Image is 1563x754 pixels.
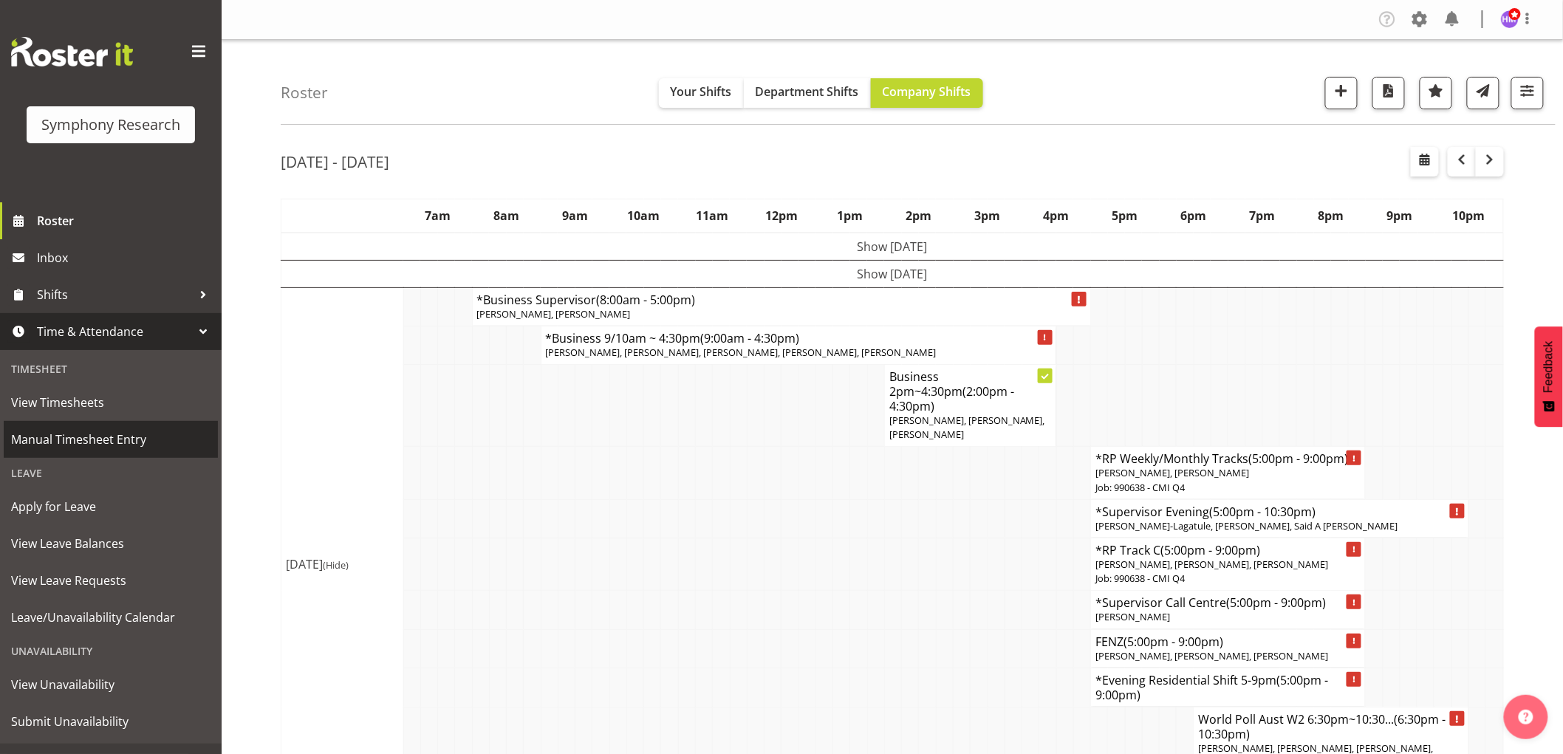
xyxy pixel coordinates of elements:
[41,114,180,136] div: Symphony Research
[889,383,1014,414] span: (2:00pm - 4:30pm)
[1199,711,1446,742] span: (6:30pm - 10:30pm)
[11,569,211,592] span: View Leave Requests
[1501,10,1519,28] img: hitesh-makan1261.jpg
[1325,77,1358,109] button: Add a new shift
[477,292,1087,307] h4: *Business Supervisor
[597,292,696,308] span: (8:00am - 5:00pm)
[1095,672,1328,703] span: (5:00pm - 9:00pm)
[37,321,192,343] span: Time & Attendance
[744,78,871,108] button: Department Shifts
[1095,481,1361,495] p: Job: 990638 - CMI Q4
[609,199,678,233] th: 10am
[1095,451,1361,466] h4: *RP Weekly/Monthly Tracks
[281,233,1504,261] td: Show [DATE]
[1228,199,1297,233] th: 7pm
[1160,199,1228,233] th: 6pm
[1095,649,1328,662] span: [PERSON_NAME], [PERSON_NAME], [PERSON_NAME]
[11,532,211,555] span: View Leave Balances
[4,703,218,740] a: Submit Unavailability
[11,496,211,518] span: Apply for Leave
[1366,199,1434,233] th: 9pm
[1160,542,1260,558] span: (5:00pm - 9:00pm)
[1209,504,1316,520] span: (5:00pm - 10:30pm)
[678,199,747,233] th: 11am
[546,331,1052,346] h4: *Business 9/10am ~ 4:30pm
[4,562,218,599] a: View Leave Requests
[884,199,953,233] th: 2pm
[1420,77,1452,109] button: Highlight an important date within the roster.
[756,83,859,100] span: Department Shifts
[815,199,884,233] th: 1pm
[4,354,218,384] div: Timesheet
[323,558,349,572] span: (Hide)
[37,247,214,269] span: Inbox
[954,199,1022,233] th: 3pm
[1091,199,1160,233] th: 5pm
[1123,634,1223,650] span: (5:00pm - 9:00pm)
[1535,326,1563,427] button: Feedback - Show survey
[1248,450,1348,467] span: (5:00pm - 9:00pm)
[701,330,800,346] span: (9:00am - 4:30pm)
[11,674,211,696] span: View Unavailability
[1199,712,1464,741] h4: World Poll Aust W2 6:30pm~10:30...
[477,307,631,321] span: [PERSON_NAME], [PERSON_NAME]
[1095,466,1249,479] span: [PERSON_NAME], [PERSON_NAME]
[11,606,211,628] span: Leave/Unavailability Calendar
[281,84,328,101] h4: Roster
[1519,710,1533,724] img: help-xxl-2.png
[1467,77,1499,109] button: Send a list of all shifts for the selected filtered period to all rostered employees.
[1095,519,1398,532] span: [PERSON_NAME]-Lagatule, [PERSON_NAME], Said A [PERSON_NAME]
[11,37,133,66] img: Rosterit website logo
[1297,199,1366,233] th: 8pm
[4,636,218,666] div: Unavailability
[4,384,218,421] a: View Timesheets
[11,710,211,733] span: Submit Unavailability
[11,428,211,450] span: Manual Timesheet Entry
[1095,610,1170,623] span: [PERSON_NAME]
[4,599,218,636] a: Leave/Unavailability Calendar
[403,199,472,233] th: 7am
[1411,147,1439,176] button: Select a specific date within the roster.
[4,488,218,525] a: Apply for Leave
[1226,594,1326,611] span: (5:00pm - 9:00pm)
[659,78,744,108] button: Your Shifts
[871,78,983,108] button: Company Shifts
[11,391,211,414] span: View Timesheets
[889,369,1052,414] h4: Business 2pm~4:30pm
[1022,199,1091,233] th: 4pm
[37,284,192,306] span: Shifts
[37,210,214,232] span: Roster
[472,199,541,233] th: 8am
[1095,673,1361,702] h4: *Evening Residential Shift 5-9pm
[1095,543,1361,558] h4: *RP Track C
[883,83,971,100] span: Company Shifts
[4,666,218,703] a: View Unavailability
[1542,341,1556,393] span: Feedback
[1095,634,1361,649] h4: FENZ
[281,152,389,171] h2: [DATE] - [DATE]
[1095,572,1361,586] p: Job: 990638 - CMI Q4
[1095,595,1361,610] h4: *Supervisor Call Centre
[4,458,218,488] div: Leave
[889,414,1045,441] span: [PERSON_NAME], [PERSON_NAME], [PERSON_NAME]
[4,421,218,458] a: Manual Timesheet Entry
[1095,558,1328,571] span: [PERSON_NAME], [PERSON_NAME], [PERSON_NAME]
[546,346,937,359] span: [PERSON_NAME], [PERSON_NAME], [PERSON_NAME], [PERSON_NAME], [PERSON_NAME]
[671,83,732,100] span: Your Shifts
[541,199,609,233] th: 9am
[1095,504,1464,519] h4: *Supervisor Evening
[747,199,815,233] th: 12pm
[1434,199,1504,233] th: 10pm
[1511,77,1544,109] button: Filter Shifts
[4,525,218,562] a: View Leave Balances
[1372,77,1405,109] button: Download a PDF of the roster according to the set date range.
[281,260,1504,287] td: Show [DATE]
